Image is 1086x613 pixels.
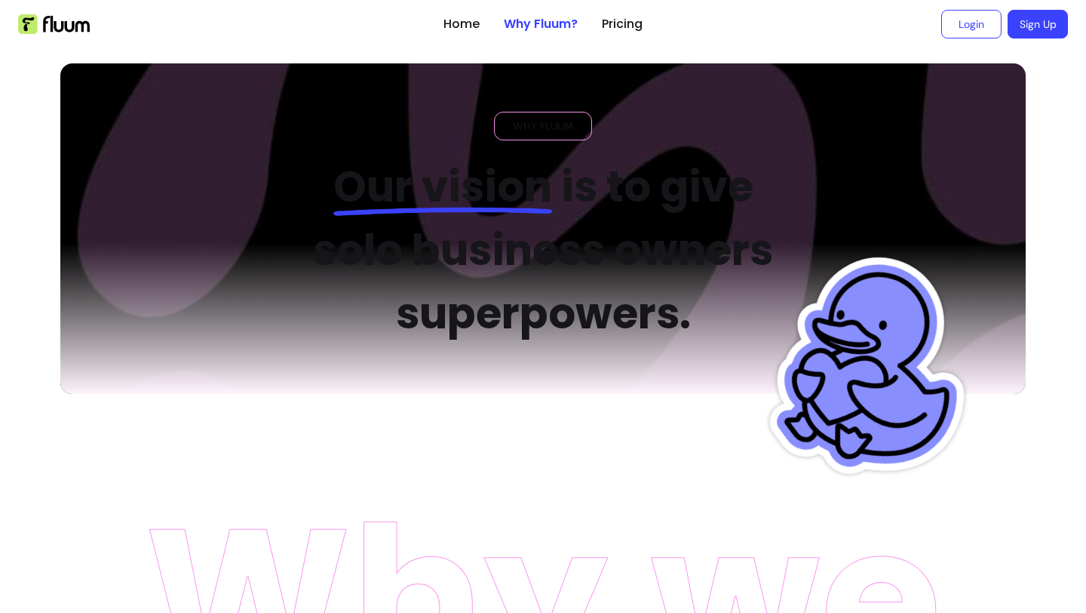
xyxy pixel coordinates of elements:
span: Our vision [333,157,552,217]
a: Pricing [602,15,643,33]
span: WHY FLUUM [507,119,579,134]
a: Why Fluum? [504,15,578,33]
h2: is to give solo business owners superpowers. [288,156,799,346]
a: Sign Up [1008,10,1068,39]
img: Fluum Duck sticker [756,220,994,516]
a: Login [941,10,1002,39]
img: Fluum Logo [18,14,90,34]
a: Home [443,15,480,33]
